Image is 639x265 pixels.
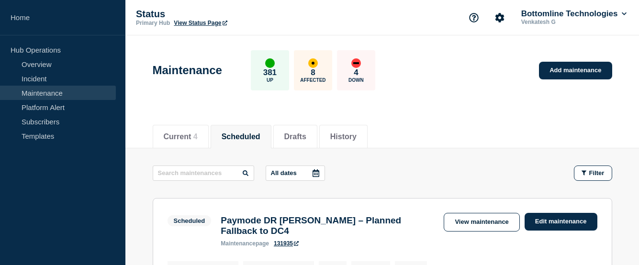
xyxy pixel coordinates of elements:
[444,213,519,232] a: View maintenance
[539,62,612,79] a: Add maintenance
[136,9,327,20] p: Status
[274,240,299,247] a: 131935
[221,240,256,247] span: maintenance
[330,132,357,141] button: History
[351,58,361,68] div: down
[311,68,315,77] p: 8
[354,68,358,77] p: 4
[300,77,325,83] p: Affected
[519,9,628,19] button: Bottomline Technologies
[174,20,227,26] a: View Status Page
[348,77,364,83] p: Down
[153,64,222,77] h1: Maintenance
[574,166,612,181] button: Filter
[519,19,619,25] p: Venkatesh G
[267,77,273,83] p: Up
[193,132,198,141] span: 4
[464,8,484,28] button: Support
[221,240,269,247] p: page
[589,169,605,177] span: Filter
[266,166,325,181] button: All dates
[525,213,597,231] a: Edit maintenance
[221,215,434,236] h3: Paymode DR [PERSON_NAME] – Planned Fallback to DC4
[490,8,510,28] button: Account settings
[153,166,254,181] input: Search maintenances
[164,132,198,141] button: Current 4
[136,20,170,26] p: Primary Hub
[308,58,318,68] div: affected
[174,217,205,224] div: Scheduled
[222,132,260,141] button: Scheduled
[284,132,306,141] button: Drafts
[263,68,277,77] p: 381
[271,169,297,177] p: All dates
[265,58,275,68] div: up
